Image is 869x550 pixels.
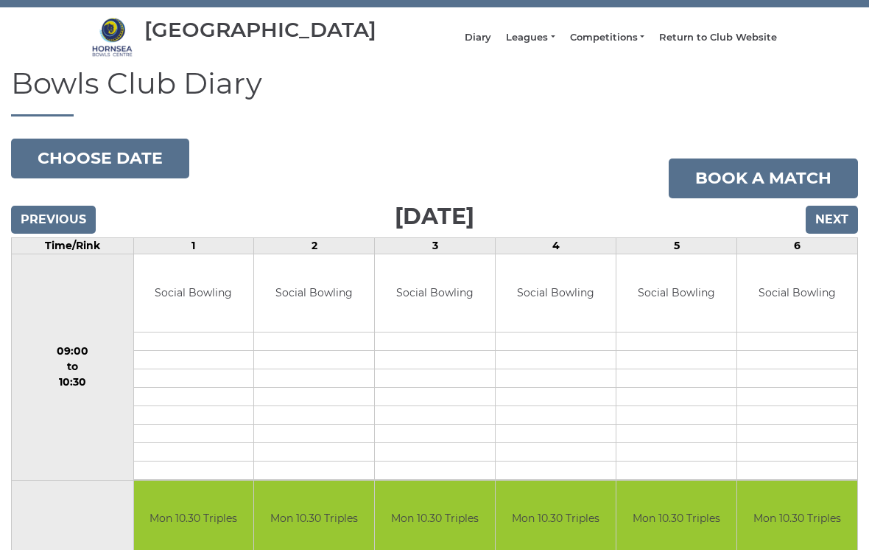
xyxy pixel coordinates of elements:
td: Social Bowling [134,255,254,333]
td: 6 [737,239,858,255]
div: [GEOGRAPHIC_DATA] [144,19,376,42]
td: 1 [133,239,254,255]
button: Choose date [11,139,189,179]
input: Next [806,206,858,234]
td: 2 [254,239,375,255]
td: Social Bowling [496,255,616,333]
a: Competitions [570,32,644,45]
td: Social Bowling [254,255,374,333]
a: Book a match [669,159,858,199]
td: 4 [496,239,616,255]
td: Social Bowling [375,255,495,333]
h1: Bowls Club Diary [11,68,858,117]
a: Leagues [506,32,555,45]
td: 09:00 to 10:30 [12,255,134,481]
td: Time/Rink [12,239,134,255]
img: Hornsea Bowls Centre [92,18,133,58]
a: Diary [465,32,491,45]
td: 3 [375,239,496,255]
td: Social Bowling [616,255,736,333]
td: 5 [616,239,737,255]
input: Previous [11,206,96,234]
td: Social Bowling [737,255,857,333]
a: Return to Club Website [659,32,777,45]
